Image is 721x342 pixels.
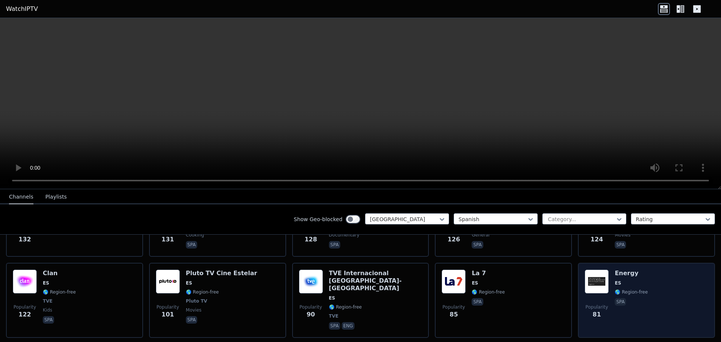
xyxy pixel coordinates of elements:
h6: TVE Internacional [GEOGRAPHIC_DATA]-[GEOGRAPHIC_DATA] [329,270,422,292]
span: Popularity [157,304,179,310]
img: La 7 [442,270,466,294]
h6: La 7 [472,270,505,277]
span: movies [186,307,202,313]
button: Channels [9,190,33,204]
span: 85 [449,310,458,319]
span: 🌎 Region-free [472,289,505,295]
span: Popularity [300,304,322,310]
span: Popularity [14,304,36,310]
p: spa [186,316,197,324]
img: Energy [585,270,609,294]
span: ES [472,280,478,286]
span: 128 [305,235,317,244]
span: 🌎 Region-free [186,289,219,295]
p: spa [329,241,340,249]
p: spa [615,241,626,249]
span: documentary [329,232,360,238]
img: Clan [13,270,37,294]
img: TVE Internacional Europe-Asia [299,270,323,294]
span: TVE [329,313,339,319]
span: ES [186,280,192,286]
span: general [472,232,489,238]
p: eng [342,322,354,330]
p: spa [43,316,54,324]
p: spa [472,298,483,306]
span: ES [43,280,49,286]
p: spa [329,322,340,330]
span: 🌎 Region-free [615,289,648,295]
span: Pluto TV [186,298,207,304]
span: 🌎 Region-free [43,289,76,295]
span: 132 [18,235,31,244]
span: 122 [18,310,31,319]
span: 🌎 Region-free [329,304,362,310]
img: Pluto TV Cine Estelar [156,270,180,294]
span: 101 [161,310,174,319]
span: Popularity [442,304,465,310]
span: cooking [186,232,204,238]
p: spa [186,241,197,249]
span: 131 [161,235,174,244]
p: spa [615,298,626,306]
span: ES [329,295,335,301]
h6: Energy [615,270,648,277]
span: 126 [448,235,460,244]
h6: Pluto TV Cine Estelar [186,270,257,277]
span: Popularity [585,304,608,310]
span: 124 [590,235,603,244]
span: ES [615,280,621,286]
h6: Clan [43,270,76,277]
span: 90 [306,310,315,319]
span: 81 [593,310,601,319]
button: Playlists [45,190,67,204]
span: kids [43,307,52,313]
p: spa [472,241,483,249]
label: Show Geo-blocked [294,215,342,223]
span: movies [615,232,630,238]
a: WatchIPTV [6,5,38,14]
span: TVE [43,298,53,304]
